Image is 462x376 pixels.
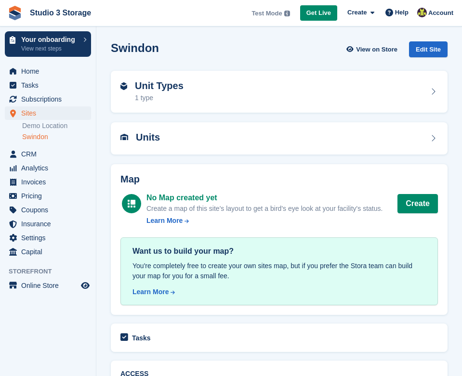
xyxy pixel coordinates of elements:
[409,41,448,57] div: Edit Site
[132,287,169,297] div: Learn More
[136,132,160,143] h2: Units
[8,6,22,20] img: stora-icon-8386f47178a22dfd0bd8f6a31ec36ba5ce8667c1dd55bd0f319d3a0aa187defe.svg
[300,5,337,21] a: Get Live
[21,161,79,175] span: Analytics
[5,106,91,120] a: menu
[26,5,95,21] a: Studio 3 Storage
[306,8,331,18] span: Get Live
[5,147,91,161] a: menu
[5,279,91,292] a: menu
[21,106,79,120] span: Sites
[21,92,79,106] span: Subscriptions
[132,334,151,342] h2: Tasks
[5,231,91,245] a: menu
[21,175,79,189] span: Invoices
[284,11,290,16] img: icon-info-grey-7440780725fd019a000dd9b08b2336e03edf1995a4989e88bcd33f0948082b44.svg
[5,189,91,203] a: menu
[146,192,383,204] div: No Map created yet
[397,194,438,213] button: Create
[5,217,91,231] a: menu
[395,8,409,17] span: Help
[22,132,91,142] a: Swindon
[21,245,79,259] span: Capital
[5,161,91,175] a: menu
[132,246,426,257] div: Want us to build your map?
[79,280,91,291] a: Preview store
[146,204,383,214] div: Create a map of this site's layout to get a bird's eye look at your facility's status.
[132,261,426,281] div: You're completely free to create your own sites map, but if you prefer the Stora team can build y...
[120,174,438,185] h2: Map
[428,8,453,18] span: Account
[111,71,448,113] a: Unit Types 1 type
[21,217,79,231] span: Insurance
[146,216,183,226] div: Learn More
[356,45,397,54] span: View on Store
[5,31,91,57] a: Your onboarding View next steps
[146,216,383,226] a: Learn More
[251,9,282,18] span: Test Mode
[21,65,79,78] span: Home
[9,267,96,276] span: Storefront
[5,175,91,189] a: menu
[111,41,159,54] h2: Swindon
[22,121,91,130] a: Demo Location
[21,231,79,245] span: Settings
[5,78,91,92] a: menu
[111,122,448,155] a: Units
[345,41,401,57] a: View on Store
[128,200,135,207] img: map-icn-white-8b231986280072e83805622d3debb4903e2986e43859118e7b4002611c8ef794.svg
[21,36,79,43] p: Your onboarding
[120,82,127,90] img: unit-type-icn-2b2737a686de81e16bb02015468b77c625bbabd49415b5ef34ead5e3b44a266d.svg
[21,147,79,161] span: CRM
[132,287,426,297] a: Learn More
[347,8,367,17] span: Create
[21,203,79,217] span: Coupons
[21,279,79,292] span: Online Store
[21,189,79,203] span: Pricing
[417,8,427,17] img: Matt Whatley
[5,65,91,78] a: menu
[5,92,91,106] a: menu
[21,78,79,92] span: Tasks
[120,134,128,141] img: unit-icn-7be61d7bf1b0ce9d3e12c5938cc71ed9869f7b940bace4675aadf7bd6d80202e.svg
[135,80,184,91] h2: Unit Types
[5,203,91,217] a: menu
[135,93,184,103] div: 1 type
[409,41,448,61] a: Edit Site
[21,44,79,53] p: View next steps
[5,245,91,259] a: menu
